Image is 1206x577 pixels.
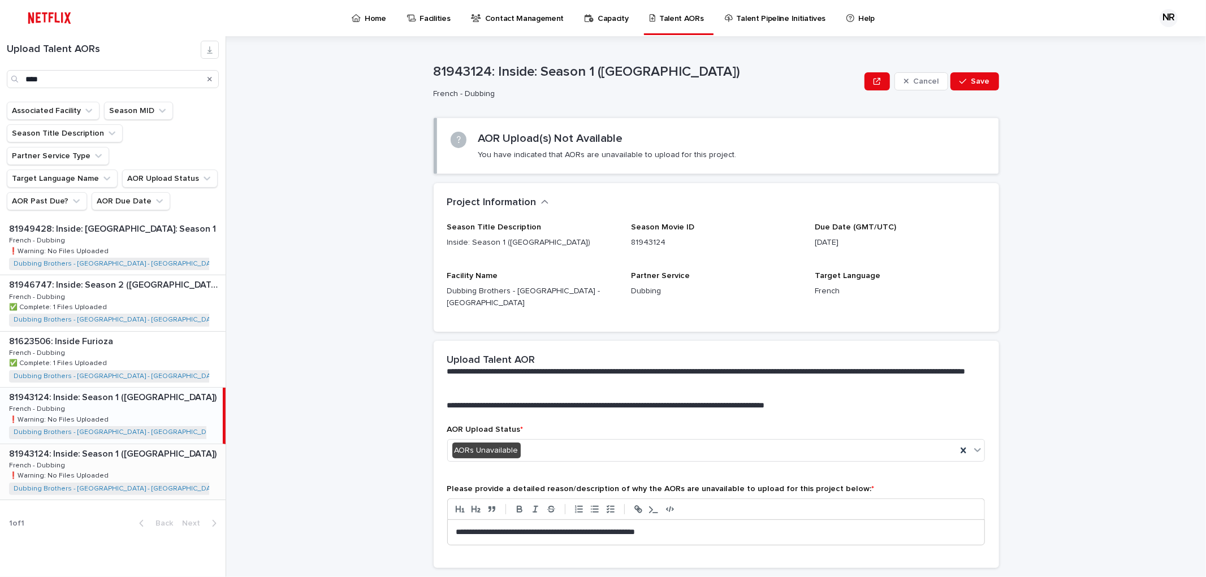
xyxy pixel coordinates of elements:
[9,301,109,311] p: ✅ Complete: 1 Files Uploaded
[92,192,170,210] button: AOR Due Date
[447,354,535,367] h2: Upload Talent AOR
[631,237,801,249] p: 81943124
[7,124,123,142] button: Season Title Description
[631,272,690,280] span: Partner Service
[815,237,985,249] p: [DATE]
[23,7,76,29] img: ifQbXi3ZQGMSEF7WDB7W
[9,470,111,480] p: ❗️Warning: No Files Uploaded
[7,192,87,210] button: AOR Past Due?
[9,291,67,301] p: French - Dubbing
[14,260,220,268] a: Dubbing Brothers - [GEOGRAPHIC_DATA] - [GEOGRAPHIC_DATA]
[815,285,985,297] p: French
[9,277,223,290] p: 81946747: Inside: Season 2 ([GEOGRAPHIC_DATA])
[14,372,220,380] a: Dubbing Brothers - [GEOGRAPHIC_DATA] - [GEOGRAPHIC_DATA]
[149,519,173,527] span: Back
[9,414,111,424] p: ❗️Warning: No Files Uploaded
[447,485,875,493] span: Please provide a detailed reason/description of why the AORs are unavailable to upload for this p...
[14,428,220,436] a: Dubbing Brothers - [GEOGRAPHIC_DATA] - [GEOGRAPHIC_DATA]
[7,44,201,56] h1: Upload Talent AORs
[9,459,67,470] p: French - Dubbing
[447,272,498,280] span: Facility Name
[913,77,939,85] span: Cancel
[7,70,219,88] input: Search
[815,272,880,280] span: Target Language
[7,102,100,120] button: Associated Facility
[478,150,736,160] p: You have indicated that AORs are unavailable to upload for this project.
[447,223,542,231] span: Season Title Description
[9,446,219,459] p: 81943124: Inside: Season 1 ([GEOGRAPHIC_DATA])
[447,197,537,209] h2: Project Information
[447,285,617,309] p: Dubbing Brothers - [GEOGRAPHIC_DATA] - [GEOGRAPHIC_DATA]
[447,426,524,433] span: AOR Upload Status
[7,147,109,165] button: Partner Service Type
[9,347,67,357] p: French - Dubbing
[182,519,207,527] span: Next
[178,518,226,528] button: Next
[9,390,219,403] p: 81943124: Inside: Season 1 ([GEOGRAPHIC_DATA])
[9,334,115,347] p: 81623506: Inside Furioza
[9,222,218,235] p: 81949428: Inside: [GEOGRAPHIC_DATA]: Season 1
[447,237,617,249] p: Inside: Season 1 ([GEOGRAPHIC_DATA])
[9,357,109,367] p: ✅ Complete: 1 Files Uploaded
[9,235,67,245] p: French - Dubbing
[7,170,118,188] button: Target Language Name
[1160,9,1178,27] div: NR
[478,132,623,145] h2: AOR Upload(s) Not Available
[447,197,549,209] button: Project Information
[122,170,218,188] button: AOR Upload Status
[434,64,861,80] p: 81943124: Inside: Season 1 ([GEOGRAPHIC_DATA])
[9,403,67,413] p: French - Dubbing
[9,245,111,255] p: ❗️Warning: No Files Uploaded
[130,518,178,528] button: Back
[815,223,896,231] span: Due Date (GMT/UTC)
[104,102,173,120] button: Season MID
[631,285,801,297] p: Dubbing
[434,89,856,99] p: French - Dubbing
[894,72,949,90] button: Cancel
[950,72,998,90] button: Save
[14,485,220,493] a: Dubbing Brothers - [GEOGRAPHIC_DATA] - [GEOGRAPHIC_DATA]
[631,223,694,231] span: Season Movie ID
[14,316,220,324] a: Dubbing Brothers - [GEOGRAPHIC_DATA] - [GEOGRAPHIC_DATA]
[971,77,990,85] span: Save
[452,442,521,459] div: AORs Unavailable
